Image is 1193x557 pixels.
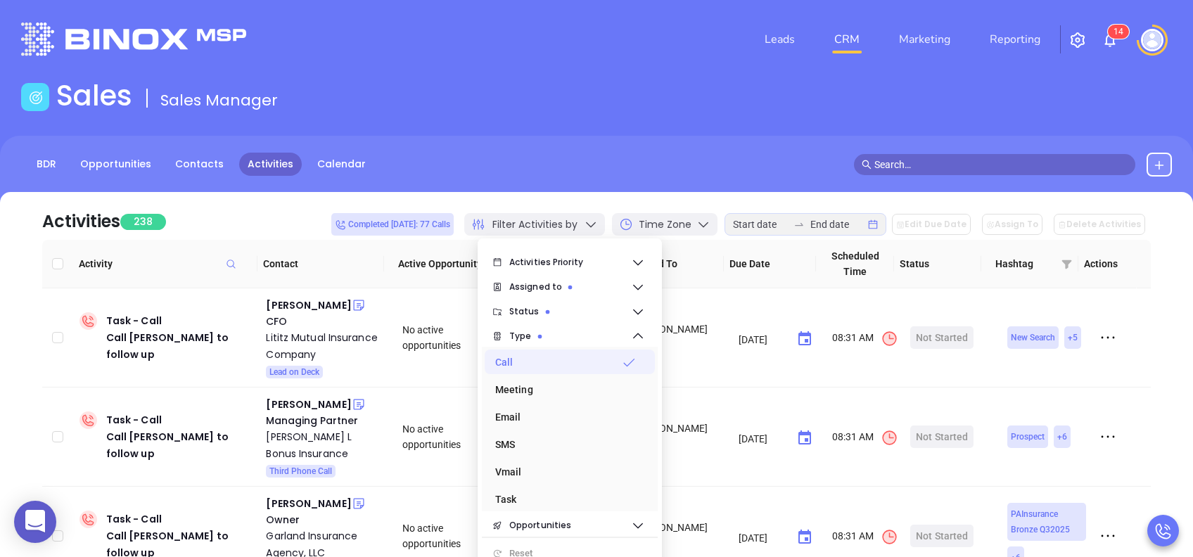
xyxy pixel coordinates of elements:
[28,153,65,176] a: BDR
[791,325,819,353] button: Choose date, selected date is Aug 20, 2025
[509,248,631,276] span: Activities Priority
[56,79,132,113] h1: Sales
[266,413,383,428] div: Managing Partner
[384,240,501,288] th: Active Opportunity
[739,530,786,544] input: MM/DD/YYYY
[21,23,246,56] img: logo
[995,256,1055,271] span: Hashtag
[793,219,805,230] span: swap-right
[106,329,255,363] div: Call [PERSON_NAME] to follow up
[630,324,708,350] span: [PERSON_NAME]
[1011,506,1083,537] span: PAInsurance Bronze Q32025
[266,428,383,462] a: [PERSON_NAME] L Bonus Insurance
[916,326,968,349] div: Not Started
[335,217,450,232] span: Completed [DATE]: 77 Calls
[266,396,351,413] div: [PERSON_NAME]
[894,240,981,288] th: Status
[832,429,898,447] span: 08:31 AM
[733,217,788,232] input: Start date
[402,520,501,551] div: No active opportunities
[266,329,383,363] a: Lititz Mutual Insurance Company
[630,423,708,449] span: [PERSON_NAME]
[862,160,872,169] span: search
[1057,429,1067,444] span: + 6
[1054,214,1145,235] button: Delete Activities
[1068,330,1078,345] span: + 5
[269,463,332,479] span: Third Phone Call
[1011,330,1055,345] span: New Search
[106,312,255,363] div: Task - Call
[495,485,636,513] div: Task
[495,430,636,459] div: SMS
[1108,25,1129,39] sup: 14
[724,240,816,288] th: Due Date
[495,348,636,376] div: Call
[1011,429,1045,444] span: Prospect
[266,512,383,527] div: Owner
[106,411,255,462] div: Task - Call
[106,428,255,462] div: Call [PERSON_NAME] to follow up
[239,153,302,176] a: Activities
[832,330,898,347] span: 08:31 AM
[892,214,971,235] button: Edit Due Date
[739,431,786,445] input: MM/DD/YYYY
[816,240,893,288] th: Scheduled Time
[874,157,1128,172] input: Search…
[759,25,800,53] a: Leads
[269,364,319,380] span: Lead on Deck
[1118,27,1123,37] span: 4
[982,214,1042,235] button: Assign To
[893,25,956,53] a: Marketing
[266,314,383,329] div: CFO
[639,217,691,232] span: Time Zone
[79,256,252,271] span: Activity
[509,297,631,326] span: Status
[266,495,351,512] div: [PERSON_NAME]
[167,153,232,176] a: Contacts
[630,522,708,549] span: [PERSON_NAME]
[492,217,578,232] span: Filter Activities by
[916,425,968,448] div: Not Started
[984,25,1046,53] a: Reporting
[42,209,120,234] div: Activities
[810,217,865,232] input: End date
[72,153,160,176] a: Opportunities
[829,25,865,53] a: CRM
[793,219,805,230] span: to
[402,421,501,452] div: No active opportunities
[791,424,819,452] button: Choose date, selected date is Aug 20, 2025
[617,240,724,288] th: Assigned To
[266,297,351,314] div: [PERSON_NAME]
[495,458,636,486] div: Vmail
[1069,32,1086,49] img: iconSetting
[509,322,631,350] span: Type
[791,523,819,551] button: Choose date, selected date is Aug 20, 2025
[1141,29,1163,51] img: user
[739,332,786,346] input: MM/DD/YYYY
[1078,240,1137,288] th: Actions
[916,525,968,547] div: Not Started
[832,528,898,546] span: 08:31 AM
[1102,32,1118,49] img: iconNotification
[120,214,166,230] span: 238
[509,273,631,301] span: Assigned to
[495,376,636,404] div: Meeting
[257,240,383,288] th: Contact
[160,89,278,111] span: Sales Manager
[309,153,374,176] a: Calendar
[1114,27,1118,37] span: 1
[402,322,501,353] div: No active opportunities
[495,403,636,431] div: Email
[509,511,631,539] span: Opportunities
